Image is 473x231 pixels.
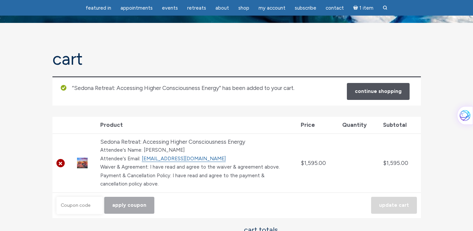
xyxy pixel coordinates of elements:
span: Shop [238,5,249,11]
a: Appointments [117,2,157,15]
a: featured in [82,2,115,15]
dt: Attendee's Email: [100,155,140,163]
th: Price [297,117,338,133]
span: Events [162,5,178,11]
img: Sedona Retreat: Accessing Higher Consciousness Energy [77,158,88,168]
dt: Attendee's Name: [100,146,142,155]
span: $ [301,160,304,166]
p: I have read and agree to the payment & cancellation policy above. [100,172,293,189]
a: Continue shopping [347,83,410,100]
td: Sedona Retreat: Accessing Higher Consciousness Energy [96,133,297,193]
a: Remove Sedona Retreat: Accessing Higher Consciousness Energy from cart [56,159,65,168]
dt: Payment & Cancellation Policy: [100,172,171,180]
h1: Cart [52,49,421,68]
div: “Sedona Retreat: Accessing Higher Consciousness Energy” has been added to your cart. [52,76,421,106]
a: Cart1 item [349,1,377,15]
a: [EMAIL_ADDRESS][DOMAIN_NAME] [142,156,226,162]
a: Shop [234,2,253,15]
a: My Account [255,2,289,15]
a: Subscribe [291,2,320,15]
th: Quantity [338,117,379,133]
p: I have read and agree to the waiver & agreement above. [100,163,293,172]
th: Subtotal [379,117,421,133]
span: Subscribe [295,5,316,11]
button: Update cart [371,197,417,214]
span: Appointments [120,5,153,11]
input: Coupon code [56,197,103,214]
p: [PERSON_NAME] [100,146,293,155]
span: Contact [326,5,344,11]
span: My Account [259,5,285,11]
bdi: 1,595.00 [383,160,408,166]
span: Retreats [187,5,206,11]
th: Product [96,117,297,133]
span: $ [383,160,386,166]
span: 1 item [359,6,373,11]
button: Apply coupon [104,197,154,214]
a: Events [158,2,182,15]
a: Retreats [183,2,210,15]
dt: Waiver & Agreement: [100,163,149,172]
a: About [211,2,233,15]
bdi: 1,595.00 [301,160,326,166]
span: featured in [86,5,111,11]
i: Cart [353,5,359,11]
a: Contact [322,2,348,15]
span: About [215,5,229,11]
